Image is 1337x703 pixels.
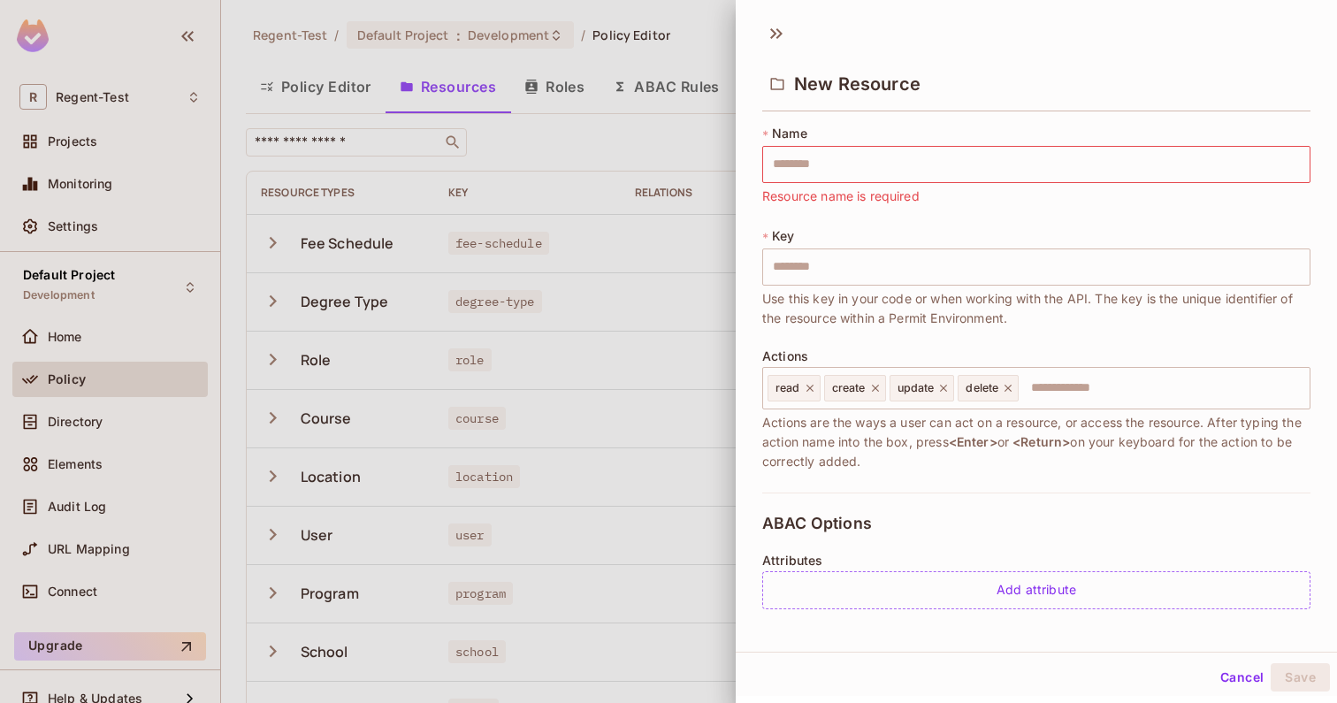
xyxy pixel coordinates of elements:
[768,375,821,401] div: read
[1213,663,1271,692] button: Cancel
[1012,434,1070,449] span: <Return>
[832,381,866,395] span: create
[949,434,997,449] span: <Enter>
[762,413,1310,471] span: Actions are the ways a user can act on a resource, or access the resource. After typing the actio...
[762,515,872,532] span: ABAC Options
[890,375,955,401] div: update
[762,349,808,363] span: Actions
[772,126,807,141] span: Name
[775,381,800,395] span: read
[762,187,920,206] span: Resource name is required
[772,229,794,243] span: Key
[762,571,1310,609] div: Add attribute
[966,381,998,395] span: delete
[958,375,1019,401] div: delete
[1271,663,1330,692] button: Save
[794,73,921,95] span: New Resource
[762,289,1310,328] span: Use this key in your code or when working with the API. The key is the unique identifier of the r...
[824,375,886,401] div: create
[762,554,823,568] span: Attributes
[898,381,935,395] span: update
